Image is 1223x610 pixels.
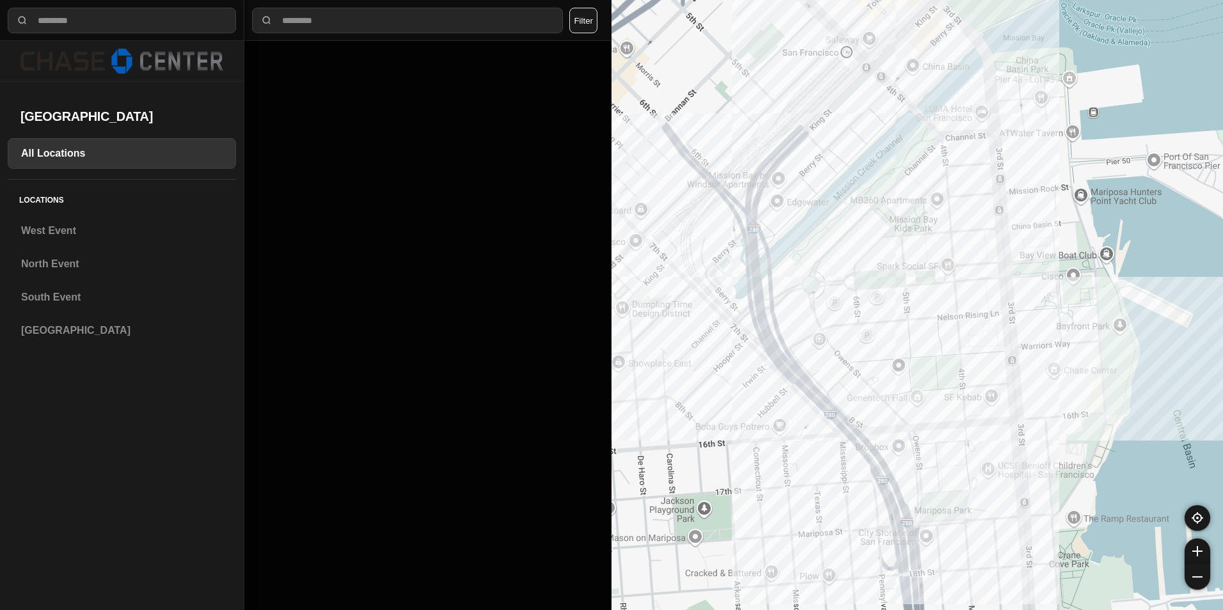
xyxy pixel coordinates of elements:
h3: West Event [21,223,223,239]
img: zoom-in [1192,546,1203,556]
a: [GEOGRAPHIC_DATA] [8,315,236,346]
img: zoom-out [1192,572,1203,582]
img: recenter [1192,512,1203,524]
button: recenter [1185,505,1210,531]
img: search [260,14,273,27]
button: zoom-in [1185,538,1210,564]
h2: [GEOGRAPHIC_DATA] [20,107,223,125]
button: zoom-out [1185,564,1210,590]
h5: Locations [8,180,236,215]
a: All Locations [8,138,236,169]
h3: [GEOGRAPHIC_DATA] [21,323,223,338]
img: search [16,14,29,27]
a: South Event [8,282,236,313]
h3: All Locations [21,146,223,161]
h3: North Event [21,256,223,272]
h3: South Event [21,290,223,305]
a: North Event [8,249,236,279]
img: logo [20,49,223,74]
a: West Event [8,215,236,246]
button: Filter [569,8,597,33]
